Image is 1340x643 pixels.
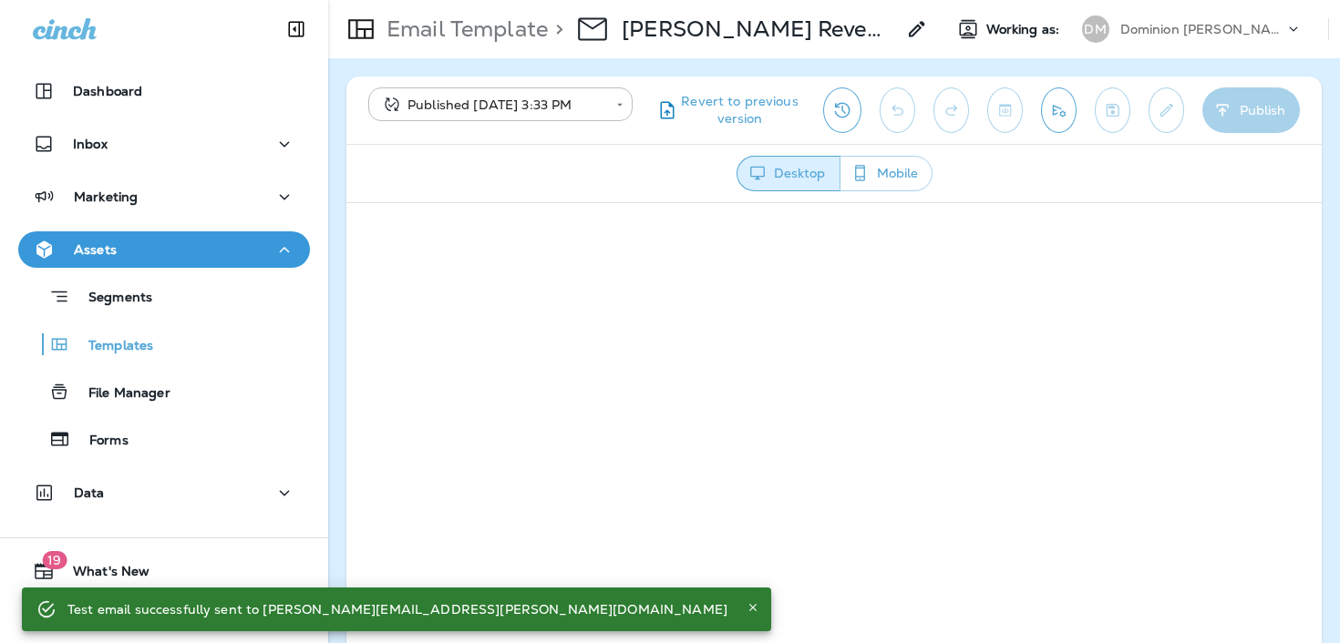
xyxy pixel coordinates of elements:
button: 19What's New [18,553,310,589]
p: Forms [71,433,129,450]
button: Marketing [18,179,310,215]
div: Test email successfully sent to [PERSON_NAME][EMAIL_ADDRESS][PERSON_NAME][DOMAIN_NAME] [67,593,727,626]
p: > [548,15,563,43]
p: Data [74,485,105,500]
span: What's New [55,564,149,586]
button: Revert to previous version [647,87,809,133]
button: Data [18,475,310,511]
p: Dominion [PERSON_NAME] [1120,22,1284,36]
div: Shelby Revenge 2025 - 10/4 [622,15,895,43]
div: DM [1082,15,1109,43]
button: Forms [18,420,310,458]
span: Revert to previous version [678,93,801,128]
button: Inbox [18,126,310,162]
div: Published [DATE] 3:33 PM [381,96,603,114]
p: File Manager [70,385,170,403]
button: Templates [18,325,310,363]
span: Working as: [986,22,1064,37]
button: View Changelog [823,87,861,133]
button: Dashboard [18,73,310,109]
button: Assets [18,231,310,268]
span: 19 [42,551,67,569]
button: Desktop [737,156,840,191]
p: Assets [74,242,117,257]
p: Dashboard [73,84,142,98]
button: Support [18,597,310,633]
p: Templates [70,338,153,355]
button: File Manager [18,373,310,411]
p: Inbox [73,137,108,151]
button: Send test email [1041,87,1077,133]
p: Email Template [379,15,548,43]
p: Segments [70,290,152,308]
button: Close [742,597,764,618]
button: Mobile [840,156,933,191]
button: Segments [18,277,310,316]
p: [PERSON_NAME] Revenge 2025 - 10/4 [622,15,895,43]
button: Collapse Sidebar [271,11,322,47]
p: Marketing [74,189,138,204]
